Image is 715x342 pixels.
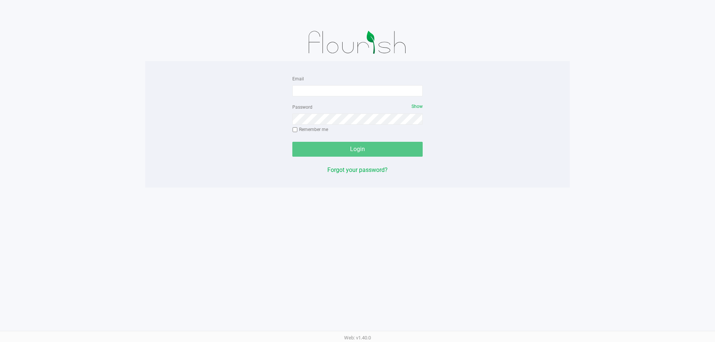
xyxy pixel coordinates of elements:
span: Web: v1.40.0 [344,335,371,341]
button: Forgot your password? [327,166,388,175]
label: Email [292,76,304,82]
input: Remember me [292,127,298,132]
label: Remember me [292,126,328,133]
span: Show [411,104,423,109]
label: Password [292,104,312,111]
